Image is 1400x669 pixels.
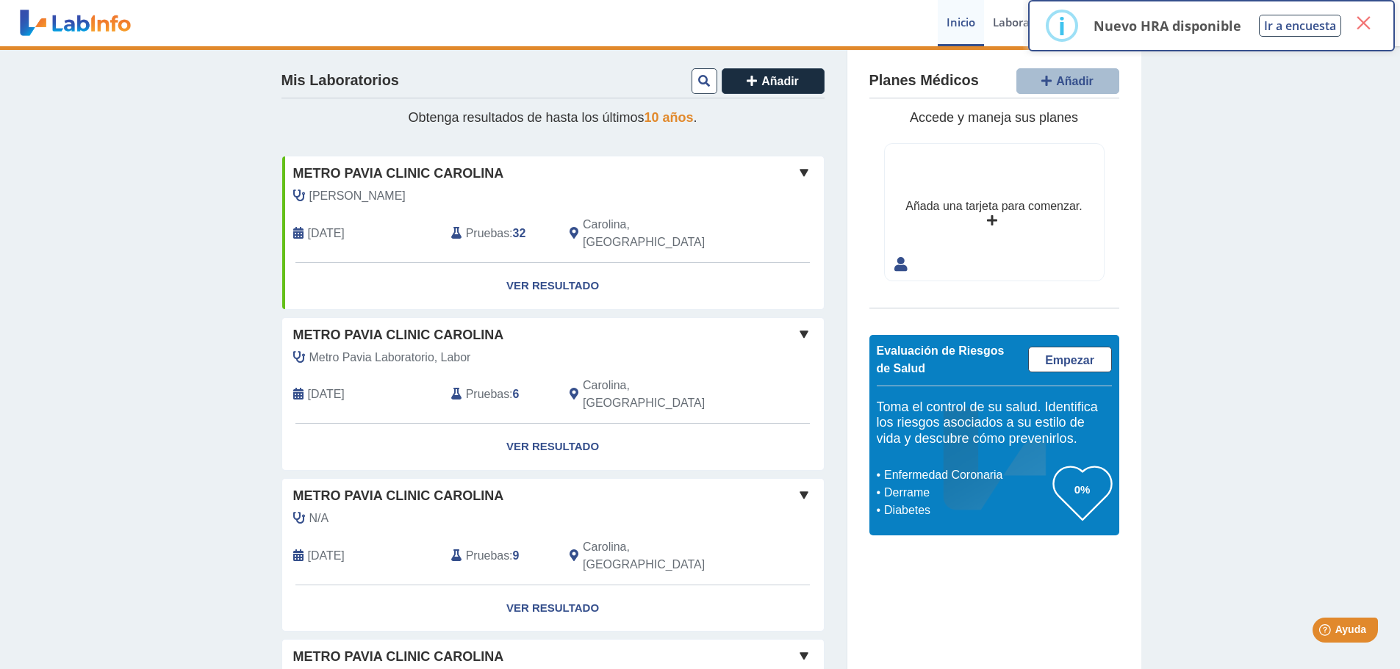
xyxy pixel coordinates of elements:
span: 2025-05-06 [308,547,345,565]
span: Pruebas [466,386,509,403]
div: : [440,216,559,251]
button: Close this dialog [1350,10,1376,36]
span: Pruebas [466,547,509,565]
span: Añadir [1056,75,1094,87]
span: Evaluación de Riesgos de Salud [877,344,1005,375]
b: 9 [513,549,520,562]
li: Enfermedad Coronaria [880,466,1053,484]
span: Metro Pavia Clinic Carolina [293,325,504,345]
h4: Mis Laboratorios [281,72,399,90]
h3: 0% [1053,480,1112,499]
span: Carolina, PR [583,538,745,574]
b: 32 [513,227,526,239]
b: 6 [513,388,520,400]
a: Empezar [1028,347,1112,372]
span: Almonte, Cesar [309,187,406,205]
div: : [440,377,559,412]
div: Añada una tarjeta para comenzar. [905,198,1082,215]
span: 10 años [645,110,694,125]
li: Derrame [880,484,1053,502]
a: Ver Resultado [282,263,824,309]
span: Metro Pavia Laboratorio, Labor [309,349,471,366]
span: Metro Pavia Clinic Carolina [293,647,504,667]
button: Ir a encuesta [1259,15,1341,37]
button: Añadir [1016,68,1119,94]
span: Obtenga resultados de hasta los últimos . [408,110,697,125]
span: Añadir [761,75,799,87]
span: Metro Pavia Clinic Carolina [293,486,504,506]
span: N/A [309,510,329,527]
span: Accede y maneja sus planes [910,110,1078,125]
a: Ver Resultado [282,424,824,470]
span: Carolina, PR [583,377,745,412]
iframe: Help widget launcher [1269,612,1384,653]
a: Ver Resultado [282,585,824,632]
div: i [1058,12,1066,39]
span: Carolina, PR [583,216,745,251]
h4: Planes Médicos [869,72,979,90]
span: Metro Pavia Clinic Carolina [293,164,504,184]
h5: Toma el control de su salud. Identifica los riesgos asociados a su estilo de vida y descubre cómo... [877,399,1112,447]
span: 2024-04-04 [308,225,345,242]
li: Diabetes [880,502,1053,519]
p: Nuevo HRA disponible [1094,17,1241,35]
span: 2025-08-20 [308,386,345,403]
div: : [440,538,559,574]
span: Empezar [1045,354,1094,366]
button: Añadir [722,68,825,94]
span: Pruebas [466,225,509,242]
